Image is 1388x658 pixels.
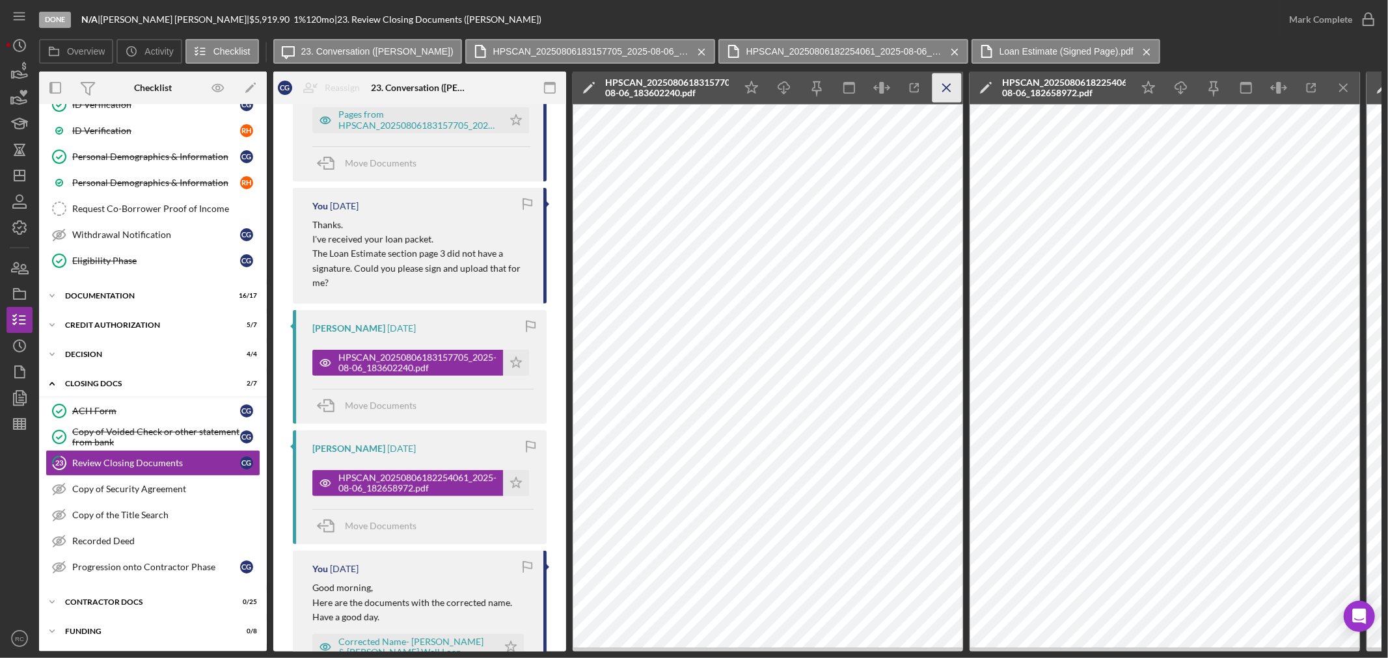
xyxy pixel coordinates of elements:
[312,581,512,595] p: Good morning,
[605,77,729,98] div: HPSCAN_20250806183157705_2025-08-06_183602240.pdf
[72,256,240,266] div: Eligibility Phase
[72,178,240,188] div: Personal Demographics & Information
[65,380,225,388] div: CLOSING DOCS
[338,109,497,130] div: Pages from HPSCAN_20250806183157705_2025-08-06_183602240.pdf
[72,125,240,136] div: ID Verification
[338,637,491,657] div: Corrected Name- [PERSON_NAME] & [PERSON_NAME] Well Loan Docs.pdf
[345,400,416,411] span: Move Documents
[371,83,469,93] div: 23. Conversation ([PERSON_NAME])
[293,14,306,25] div: 1 %
[72,204,260,214] div: Request Co-Borrower Proof of Income
[7,625,33,651] button: RC
[72,510,260,520] div: Copy of the Title Search
[234,598,257,606] div: 0 / 25
[718,39,968,64] button: HPSCAN_20250806182254061_2025-08-06_182658972.pdf
[65,321,225,329] div: CREDIT AUTHORIZATION
[144,46,173,57] label: Activity
[465,39,715,64] button: HPSCAN_20250806183157705_2025-08-06_183602240.pdf
[81,14,98,25] b: N/A
[46,398,260,424] a: ACH FormCG
[1289,7,1352,33] div: Mark Complete
[338,473,497,493] div: HPSCAN_20250806182254061_2025-08-06_182658972.pdf
[1344,601,1375,632] div: Open Intercom Messenger
[312,389,429,422] button: Move Documents
[67,46,105,57] label: Overview
[46,424,260,450] a: Copy of Voided Check or other statement from bankCG
[72,230,240,240] div: Withdrawal Notification
[213,46,251,57] label: Checklist
[972,39,1160,64] button: Loan Estimate (Signed Page).pdf
[312,443,385,454] div: [PERSON_NAME]
[240,456,253,469] div: C G
[345,157,416,168] span: Move Documents
[234,321,257,329] div: 5 / 7
[81,14,100,25] div: |
[46,502,260,528] a: Copy of the Title Search
[240,176,253,189] div: R H
[493,46,688,57] label: HPSCAN_20250806183157705_2025-08-06_183602240.pdf
[55,458,63,467] tspan: 23
[306,14,334,25] div: 120 mo
[72,151,240,162] div: Personal Demographics & Information
[240,228,253,241] div: C G
[1002,77,1126,98] div: HPSCAN_20250806182254061_2025-08-06_182658972.pdf
[240,560,253,573] div: C G
[249,14,293,25] div: $5,919.90
[46,196,260,222] a: Request Co-Borrower Proof of Income
[46,222,260,248] a: Withdrawal NotificationCG
[746,46,942,57] label: HPSCAN_20250806182254061_2025-08-06_182658972.pdf
[72,427,240,447] div: Copy of Voided Check or other statement from bank
[312,232,530,246] p: I've received your loan packet.
[72,562,240,572] div: Progression onto Contractor Phase
[312,201,328,211] div: You
[46,528,260,554] a: Recorded Deed
[46,144,260,170] a: Personal Demographics & InformationCG
[334,14,541,25] div: | 23. Review Closing Documents ([PERSON_NAME])
[46,118,260,144] a: ID VerificationRH
[134,83,172,93] div: Checklist
[312,147,429,179] button: Move Documents
[312,350,529,376] button: HPSCAN_20250806183157705_2025-08-06_183602240.pdf
[240,98,253,111] div: C G
[72,536,260,546] div: Recorded Deed
[312,510,429,542] button: Move Documents
[65,292,225,300] div: Documentation
[312,323,385,334] div: [PERSON_NAME]
[39,12,71,28] div: Done
[15,635,24,642] text: RC
[345,520,416,531] span: Move Documents
[46,248,260,274] a: Eligibility PhaseCG
[65,598,225,606] div: Contractor Docs
[240,124,253,137] div: R H
[301,46,454,57] label: 23. Conversation ([PERSON_NAME])
[185,39,259,64] button: Checklist
[234,380,257,388] div: 2 / 7
[312,246,530,290] p: The Loan Estimate section page 3 did not have a signature. Could you please sign and upload that ...
[312,596,512,610] p: Here are the documents with the corrected name.
[240,150,253,163] div: C G
[338,352,497,373] div: HPSCAN_20250806183157705_2025-08-06_183602240.pdf
[72,458,240,468] div: Review Closing Documents
[387,443,416,454] time: 2025-08-06 18:45
[46,554,260,580] a: Progression onto Contractor PhaseCG
[240,430,253,443] div: C G
[312,564,328,574] div: You
[116,39,182,64] button: Activity
[46,450,260,476] a: 23Review Closing DocumentsCG
[65,627,225,635] div: Funding
[330,201,359,211] time: 2025-08-08 15:01
[72,406,240,416] div: ACH Form
[330,564,359,574] time: 2025-07-11 14:08
[65,350,225,358] div: Decision
[312,218,530,232] p: Thanks.
[278,81,292,95] div: C G
[240,254,253,267] div: C G
[273,39,462,64] button: 23. Conversation ([PERSON_NAME])
[234,350,257,358] div: 4 / 4
[100,14,249,25] div: [PERSON_NAME] [PERSON_NAME] |
[46,476,260,502] a: Copy of Security Agreement
[72,99,240,110] div: ID Verification
[240,404,253,417] div: C G
[234,292,257,300] div: 16 / 17
[387,323,416,334] time: 2025-08-06 18:45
